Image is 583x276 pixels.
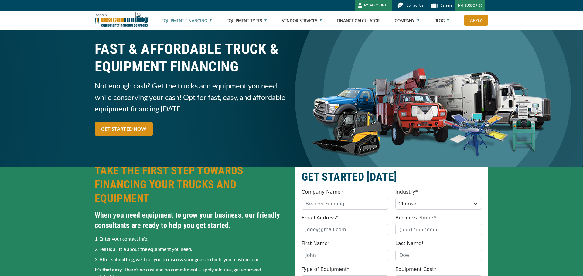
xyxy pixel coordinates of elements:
a: Blog [435,11,449,30]
input: Beacon Funding [302,198,388,210]
label: Last Name* [395,240,424,247]
label: Industry* [395,188,418,196]
strong: It’s that easy! [95,267,124,272]
a: Apply [464,15,488,26]
span: EQUIPMENT FINANCING [95,58,288,75]
img: Beacon Funding Corporation logo [95,11,149,30]
input: jdoe@gmail.com [302,224,388,235]
label: Business Phone* [395,214,436,221]
a: Clear search text [129,13,134,18]
a: GET STARTED NOW [95,122,153,136]
input: Doe [395,250,482,261]
a: Finance Calculator [337,11,380,30]
h2: TAKE THE FIRST STEP TOWARDS FINANCING YOUR TRUCKS AND EQUIPMENT [95,164,288,205]
input: Search [95,12,136,18]
a: Company [395,11,419,30]
h2: GET STARTED [DATE] [302,170,482,184]
h4: When you need equipment to grow your business, our friendly consultants are ready to help you get... [95,210,288,231]
span: Not enough cash? Get the trucks and equipment you need while conserving your cash! Opt for fast, ... [95,80,288,115]
span: Contact Us [407,3,423,8]
label: Type of Equipment* [302,266,349,273]
label: Email Address* [302,214,338,221]
input: John [302,250,388,261]
a: Vendor Services [282,11,322,30]
p: 1. Enter your contact info. [95,235,288,242]
p: 2. Tell us a little about the equipment you need. [95,245,288,253]
a: Equipment Types [227,11,267,30]
a: Equipment Financing [162,11,212,30]
span: Careers [441,3,452,8]
label: First Name* [302,240,330,247]
label: Company Name* [302,188,343,196]
img: Search [137,12,141,17]
p: 3. After submitting, we’ll call you to discuss your goals to build your custom plan. [95,256,288,263]
input: (555) 555-5555 [395,224,482,235]
label: Equipment Cost* [395,266,437,273]
h1: FAST & AFFORDABLE TRUCK & [95,40,288,75]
